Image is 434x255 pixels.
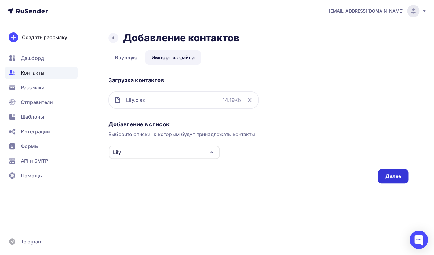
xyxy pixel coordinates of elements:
[5,52,78,64] a: Дашборд
[21,98,53,106] span: Отправители
[108,77,408,84] div: Загрузка контактов
[21,128,50,135] span: Интеграции
[21,84,45,91] span: Рассылки
[21,113,44,120] span: Шаблоны
[21,157,48,164] span: API и SMTP
[5,67,78,79] a: Контакты
[329,8,403,14] span: [EMAIL_ADDRESS][DOMAIN_NAME]
[5,140,78,152] a: Формы
[123,32,239,44] h2: Добавление контактов
[385,173,401,180] div: Далее
[329,5,427,17] a: [EMAIL_ADDRESS][DOMAIN_NAME]
[108,131,408,138] div: Выберите списки, к которым будут принадлежать контакты
[21,238,42,245] span: Telegram
[21,69,44,76] span: Контакты
[108,145,220,159] button: Lily
[108,50,144,65] a: Вручную
[21,54,44,62] span: Дашборд
[113,149,121,156] div: Lily
[5,111,78,123] a: Шаблоны
[223,96,241,104] div: Kb
[126,96,145,104] div: Lily.xlsx
[21,172,42,179] span: Помощь
[223,97,235,103] strong: 14.19
[5,96,78,108] a: Отправители
[21,142,39,150] span: Формы
[22,34,67,41] div: Создать рассылку
[108,121,408,128] div: Добавление в список
[145,50,201,65] a: Импорт из файла
[5,81,78,94] a: Рассылки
